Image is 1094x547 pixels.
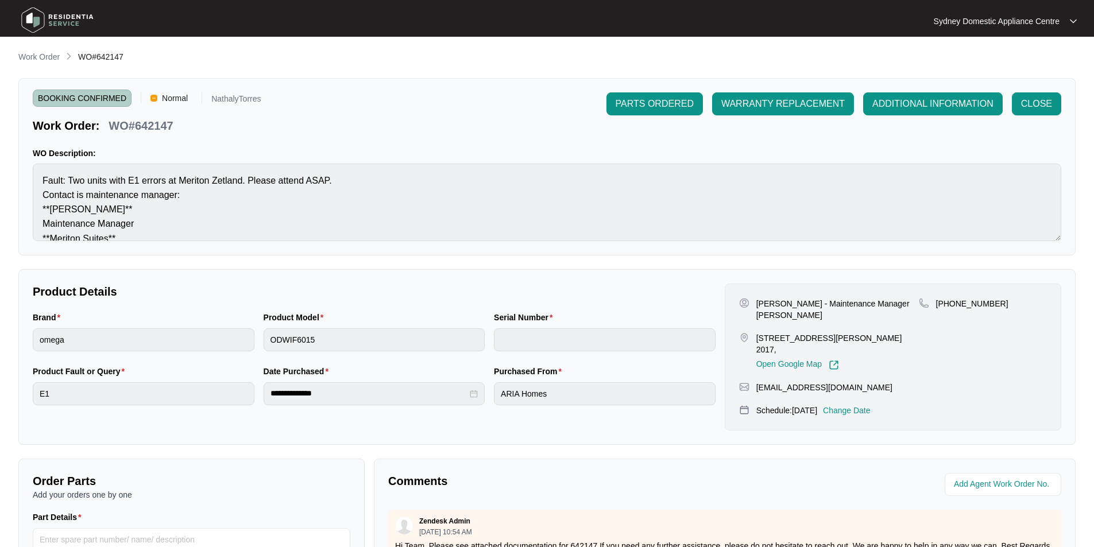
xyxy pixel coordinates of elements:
input: Product Fault or Query [33,382,254,405]
img: map-pin [739,382,749,392]
img: Link-External [829,360,839,370]
input: Purchased From [494,382,716,405]
img: user.svg [396,517,413,534]
p: Work Order: [33,118,99,134]
label: Product Model [264,312,328,323]
textarea: Fault: Two units with E1 errors at Meriton Zetland. Please attend ASAP. Contact is maintenance ma... [33,164,1061,241]
p: NathalyTorres [211,95,261,107]
img: user-pin [739,298,749,308]
p: WO#642147 [109,118,173,134]
p: Schedule: [DATE] [756,405,817,416]
img: map-pin [739,405,749,415]
label: Brand [33,312,65,323]
p: Sydney Domestic Appliance Centre [934,15,1060,27]
button: CLOSE [1012,92,1061,115]
p: [PHONE_NUMBER] [936,298,1008,309]
p: Product Details [33,284,716,300]
span: WARRANTY REPLACEMENT [721,97,845,111]
button: ADDITIONAL INFORMATION [863,92,1003,115]
p: Add your orders one by one [33,489,350,501]
input: Serial Number [494,328,716,351]
img: map-pin [739,332,749,343]
button: PARTS ORDERED [606,92,703,115]
p: WO Description: [33,148,1061,159]
label: Purchased From [494,366,566,377]
img: dropdown arrow [1070,18,1077,24]
span: CLOSE [1021,97,1052,111]
label: Date Purchased [264,366,333,377]
input: Date Purchased [270,387,468,399]
a: Open Google Map [756,360,839,370]
p: Change Date [823,405,871,416]
img: residentia service logo [17,3,98,37]
img: chevron-right [64,52,74,61]
p: Comments [388,473,717,489]
span: Normal [157,90,192,107]
span: WO#642147 [78,52,123,61]
p: Zendesk Admin [419,517,470,526]
input: Add Agent Work Order No. [954,478,1054,491]
span: ADDITIONAL INFORMATION [872,97,994,111]
label: Serial Number [494,312,557,323]
button: WARRANTY REPLACEMENT [712,92,854,115]
p: [PERSON_NAME] - Maintenance Manager [PERSON_NAME] [756,298,919,321]
span: BOOKING CONFIRMED [33,90,132,107]
p: Order Parts [33,473,350,489]
input: Brand [33,328,254,351]
img: Vercel Logo [150,95,157,102]
a: Work Order [16,51,62,64]
input: Product Model [264,328,485,351]
label: Product Fault or Query [33,366,129,377]
label: Part Details [33,511,86,523]
span: PARTS ORDERED [616,97,694,111]
p: [DATE] 10:54 AM [419,529,472,536]
img: map-pin [919,298,929,308]
p: Work Order [18,51,60,63]
p: [STREET_ADDRESS][PERSON_NAME] 2017, [756,332,919,355]
p: [EMAIL_ADDRESS][DOMAIN_NAME] [756,382,892,393]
